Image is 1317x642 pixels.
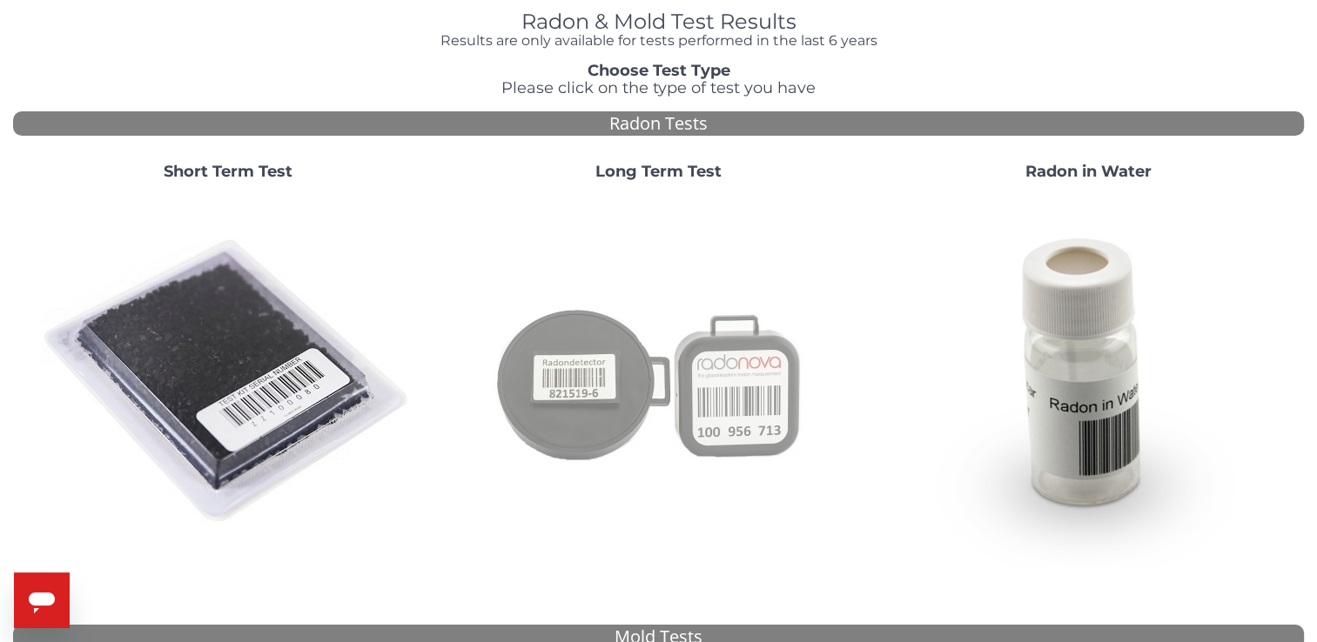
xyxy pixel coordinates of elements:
h4: Results are only available for tests performed in the last 6 years [400,33,917,49]
strong: Radon in Water [1025,162,1152,181]
img: RadoninWater.jpg [902,195,1276,569]
iframe: Button to launch messaging window, conversation in progress [14,572,70,628]
strong: Short Term Test [164,162,292,181]
strong: Long Term Test [595,162,722,181]
h1: Radon & Mold Test Results [400,10,917,33]
div: Radon Tests [13,111,1304,137]
strong: Choose Test Type [588,61,730,80]
span: Please click on the type of test you have [501,78,816,97]
img: ShortTerm.jpg [41,195,415,569]
img: Radtrak2vsRadtrak3.jpg [471,195,845,569]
